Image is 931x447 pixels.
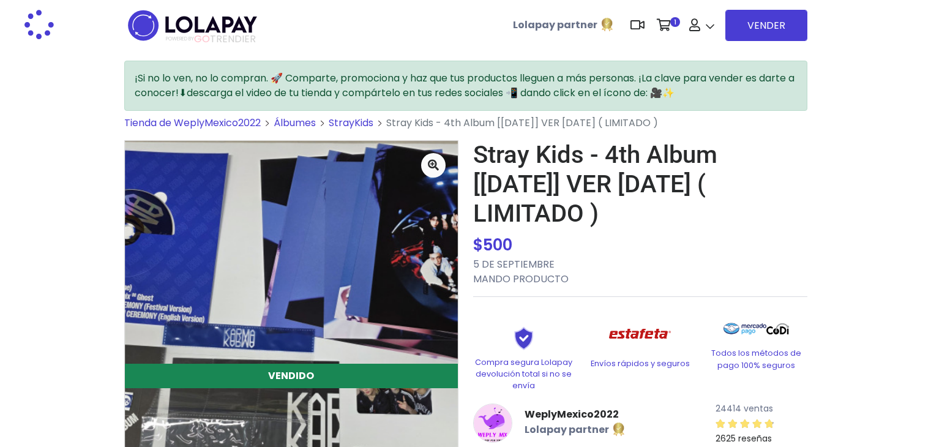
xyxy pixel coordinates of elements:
small: 2625 reseñas [716,432,772,445]
span: ¡Si no lo ven, no lo compran. 🚀 Comparte, promociona y haz que tus productos lleguen a más person... [135,71,795,100]
img: Lolapay partner [600,17,615,32]
a: 1 [651,7,683,43]
span: POWERED BY [166,36,194,42]
img: Codi Logo [766,317,789,341]
p: Envíos rápidos y seguros [589,358,691,369]
img: WeplyMexico2022 [473,404,512,443]
span: TRENDIER [166,34,256,45]
span: 1 [670,17,680,27]
nav: breadcrumb [124,116,807,140]
h1: Stray Kids - 4th Album [[DATE]] VER [DATE] ( LIMITADO ) [473,140,807,228]
img: logo [124,6,261,45]
img: Estafeta Logo [599,317,681,351]
a: 2625 reseñas [716,416,807,446]
img: Mercado Pago Logo [723,317,767,341]
div: VENDIDO [125,364,458,388]
div: $ [473,233,807,257]
div: 4.85 / 5 [716,416,774,431]
span: GO [194,32,210,46]
a: VENDER [725,10,807,41]
a: StrayKids [329,116,373,130]
p: Todos los métodos de pago 100% seguros [706,347,807,370]
a: WeplyMexico2022 [525,407,626,422]
p: Compra segura Lolapay devolución total si no se envía [473,356,575,392]
a: Álbumes [274,116,316,130]
span: Stray Kids - 4th Album [[DATE]] VER [DATE] ( LIMITADO ) [386,116,658,130]
a: Tienda de WeplyMexico2022 [124,116,261,130]
b: Lolapay partner [525,423,609,437]
b: Lolapay partner [513,18,597,32]
p: 5 DE SEPTIEMBRE MANDO PRODUCTO [473,257,807,287]
img: Shield [493,326,555,350]
small: 24414 ventas [716,402,773,415]
img: Lolapay partner [611,422,626,437]
span: 500 [483,234,512,256]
